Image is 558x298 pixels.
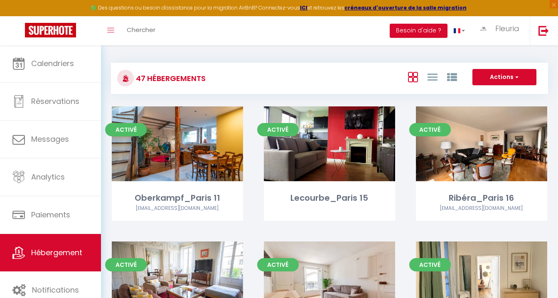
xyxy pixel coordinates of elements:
[31,209,70,220] span: Paiements
[32,285,79,295] span: Notifications
[471,16,530,45] a: ... Fleuria
[105,123,147,136] span: Activé
[477,25,490,33] img: ...
[127,25,155,34] span: Chercher
[134,69,206,88] h3: 47 Hébergements
[25,23,76,37] img: Super Booking
[112,192,243,204] div: Oberkampf_Paris 11
[257,258,299,271] span: Activé
[409,123,451,136] span: Activé
[300,4,307,11] a: ICI
[264,192,395,204] div: Lecourbe_Paris 15
[31,247,82,258] span: Hébergement
[257,123,299,136] span: Activé
[31,96,79,106] span: Réservations
[31,58,74,69] span: Calendriers
[112,204,243,212] div: Airbnb
[31,134,69,144] span: Messages
[31,172,65,182] span: Analytics
[408,70,418,84] a: Vue en Box
[390,24,447,38] button: Besoin d'aide ?
[472,69,536,86] button: Actions
[120,16,162,45] a: Chercher
[409,258,451,271] span: Activé
[447,70,457,84] a: Vue par Groupe
[416,192,547,204] div: Ribéra_Paris 16
[344,4,467,11] a: créneaux d'ouverture de la salle migration
[105,258,147,271] span: Activé
[428,70,438,84] a: Vue en Liste
[495,23,519,34] span: Fleuria
[538,25,549,36] img: logout
[416,204,547,212] div: Airbnb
